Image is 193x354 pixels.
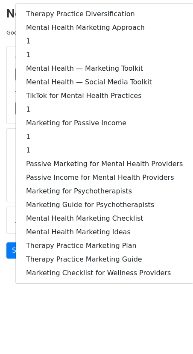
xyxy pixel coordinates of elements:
[16,171,193,184] a: Passive Income for Mental Health Providers
[16,184,193,198] a: Marketing for Psychotherapists
[150,313,193,354] iframe: Chat Widget
[16,35,193,48] a: 1
[16,225,193,239] a: Mental Health Marketing Ideas
[16,253,193,266] a: Therapy Practice Marketing Guide
[16,157,193,171] a: Passive Marketing for Mental Health Providers
[16,198,193,212] a: Marketing Guide for Psychotherapists
[16,62,193,75] a: Mental Health — Marketing Toolkit
[16,48,193,62] a: 1
[16,103,193,116] a: 1
[6,29,125,36] small: Google Sheet:
[6,242,35,259] a: Send
[16,239,193,253] a: Therapy Practice Marketing Plan
[16,7,193,21] a: Therapy Practice Diversification
[16,21,193,35] a: Mental Health Marketing Approach
[16,89,193,103] a: TikTok for Mental Health Practices
[6,6,187,21] h2: New Campaign
[16,144,193,157] a: 1
[16,266,193,280] a: Marketing Checklist for Wellness Providers
[16,212,193,225] a: Mental Health Marketing Checklist
[16,75,193,89] a: Mental Health — Social Media Toolkit
[16,116,193,130] a: Marketing for Passive Income
[16,130,193,144] a: 1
